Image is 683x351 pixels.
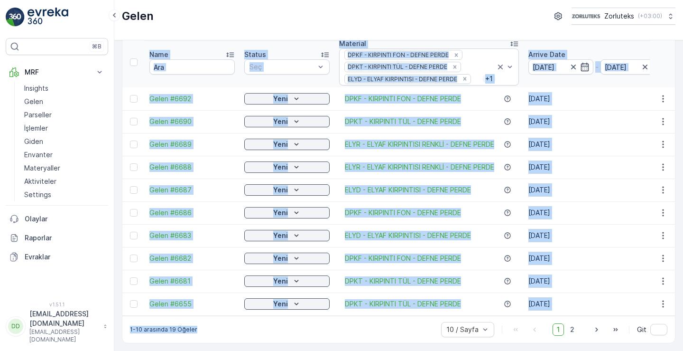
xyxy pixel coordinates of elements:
div: DPKT - KIRPINTI TÜL - DEFNE PERDE [345,62,449,71]
span: Gelen #6686 [149,208,235,218]
button: Yeni [244,139,330,150]
td: [DATE] [524,224,670,247]
button: Yeni [244,230,330,241]
span: v 1.51.1 [6,302,108,307]
a: Aktiviteler [20,175,108,188]
div: Toggle Row Selected [130,255,138,262]
p: Yeni [273,254,288,263]
div: Toggle Row Selected [130,277,138,285]
p: Yeni [273,208,288,218]
p: - [595,61,599,73]
input: dd/mm/yyyy [528,59,593,75]
p: Yeni [273,162,288,172]
div: Remove DPKF - KIRPINTI FON - DEFNE PERDE [451,51,461,59]
p: Yeni [273,276,288,286]
span: ELYD - ELYAF KIRPINTISI - DEFNE PERDE [345,231,471,240]
div: Toggle Row Selected [130,209,138,217]
p: 1-10 arasında 19 Öğeler [130,326,197,333]
p: Gelen [24,97,43,106]
a: Settings [20,188,108,201]
div: Toggle Row Selected [130,300,138,308]
td: [DATE] [524,110,670,133]
img: logo [6,8,25,27]
a: ELYD - ELYAF KIRPINTISI - DEFNE PERDE [345,185,471,195]
p: Aktiviteler [24,177,56,186]
div: Toggle Row Selected [130,186,138,194]
a: Parseller [20,108,108,122]
button: Yeni [244,116,330,127]
span: Gelen #6655 [149,299,235,309]
p: Yeni [273,185,288,195]
td: [DATE] [524,179,670,201]
input: dd/mm/yyyy [600,59,665,75]
a: Giden [20,135,108,148]
p: Zorluteks [604,11,634,21]
button: MRF [6,63,108,82]
div: Remove DPKT - KIRPINTI TÜL - DEFNE PERDE [450,63,460,71]
a: DPKF - KIRPINTI FON - DEFNE PERDE [345,254,461,263]
a: DPKT - KIRPINTI TÜL - DEFNE PERDE [345,299,461,309]
img: 6-1-9-3_wQBzyll.png [572,11,600,21]
span: DPKF - KIRPINTI FON - DEFNE PERDE [345,94,461,104]
p: Settings [24,190,51,199]
a: Gelen [20,95,108,108]
div: DPKF - KIRPINTI FON - DEFNE PERDE [345,50,450,59]
p: Olaylar [25,214,104,224]
a: Gelen #6683 [149,231,235,240]
a: İşlemler [20,122,108,135]
p: Name [149,50,168,59]
a: Materyaller [20,161,108,175]
p: Materyaller [24,163,60,173]
button: Yeni [244,207,330,218]
a: ELYR - ELYAF KIRPINTISI RENKLİ - DEFNE PERDE [345,140,494,149]
button: Yeni [244,184,330,196]
p: Insights [24,84,48,93]
div: Toggle Row Selected [130,232,138,239]
div: ELYD - ELYAF KIRPINTISI - DEFNE PERDE [345,75,459,84]
td: [DATE] [524,247,670,270]
p: MRF [25,67,89,77]
p: [EMAIL_ADDRESS][DOMAIN_NAME] [29,309,99,328]
a: DPKT - KIRPINTI TÜL - DEFNE PERDE [345,276,461,286]
a: Gelen #6681 [149,276,235,286]
a: DPKF - KIRPINTI FON - DEFNE PERDE [345,208,461,218]
a: Gelen #6692 [149,94,235,104]
a: Gelen #6690 [149,117,235,126]
p: ⌘B [92,43,102,50]
span: 1 [553,323,564,336]
button: Yeni [244,93,330,104]
a: Gelen #6682 [149,254,235,263]
button: Yeni [244,253,330,264]
a: DPKT - KIRPINTI TÜL - DEFNE PERDE [345,117,461,126]
p: Yeni [273,140,288,149]
p: Status [244,50,266,59]
a: Gelen #6689 [149,140,235,149]
button: DD[EMAIL_ADDRESS][DOMAIN_NAME][EMAIL_ADDRESS][DOMAIN_NAME] [6,309,108,343]
p: Yeni [273,299,288,309]
a: ELYR - ELYAF KIRPINTISI RENKLİ - DEFNE PERDE [345,162,494,172]
p: Seç [249,62,315,72]
p: Evraklar [25,252,104,262]
img: logo_light-DOdMpM7g.png [28,8,68,27]
p: Giden [24,137,43,146]
a: Gelen #6688 [149,162,235,172]
button: Zorluteks(+03:00) [572,8,675,25]
div: Toggle Row Selected [130,95,138,103]
p: [EMAIL_ADDRESS][DOMAIN_NAME] [29,328,99,343]
td: [DATE] [524,156,670,179]
td: [DATE] [524,293,670,315]
a: Gelen #6687 [149,185,235,195]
